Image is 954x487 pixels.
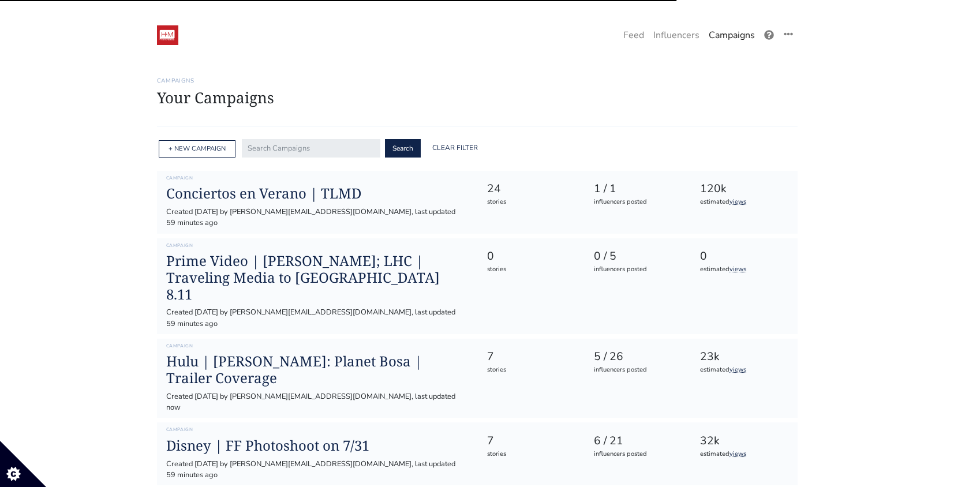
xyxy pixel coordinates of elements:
div: 1 / 1 [594,181,680,197]
div: influencers posted [594,197,680,207]
a: views [729,449,746,458]
div: stories [487,265,573,275]
a: Disney | FF Photoshoot on 7/31 [166,437,469,454]
div: stories [487,365,573,375]
div: 0 [700,248,786,265]
a: Conciertos en Verano | TLMD [166,185,469,202]
a: views [729,365,746,374]
div: 7 [487,349,573,365]
a: Clear Filter [425,139,485,158]
div: 7 [487,433,573,449]
h1: Your Campaigns [157,89,798,107]
h6: Campaign [166,243,469,249]
div: 120k [700,181,786,197]
div: estimated [700,365,786,375]
div: 0 / 5 [594,248,680,265]
div: 5 / 26 [594,349,680,365]
h6: Campaign [166,175,469,181]
h6: Campaign [166,343,469,349]
div: Created [DATE] by [PERSON_NAME][EMAIL_ADDRESS][DOMAIN_NAME], last updated 59 minutes ago [166,459,469,481]
button: Search [385,139,421,158]
a: views [729,197,746,206]
a: views [729,265,746,274]
a: Prime Video | [PERSON_NAME]; LHC | Traveling Media to [GEOGRAPHIC_DATA] 8.11 [166,253,469,302]
div: influencers posted [594,265,680,275]
div: estimated [700,197,786,207]
div: 24 [487,181,573,197]
h6: Campaigns [157,77,798,84]
div: stories [487,197,573,207]
input: Search Campaigns [242,139,380,158]
div: estimated [700,265,786,275]
a: Hulu | [PERSON_NAME]: Planet Bosa | Trailer Coverage [166,353,469,387]
a: Influencers [649,24,704,47]
div: 6 / 21 [594,433,680,449]
div: estimated [700,449,786,459]
div: influencers posted [594,365,680,375]
div: Created [DATE] by [PERSON_NAME][EMAIL_ADDRESS][DOMAIN_NAME], last updated now [166,391,469,413]
a: + NEW CAMPAIGN [169,144,226,153]
img: 19:52:48_1547236368 [157,25,178,45]
h6: Campaign [166,427,469,433]
div: 32k [700,433,786,449]
div: 23k [700,349,786,365]
div: stories [487,449,573,459]
a: Feed [619,24,649,47]
div: Created [DATE] by [PERSON_NAME][EMAIL_ADDRESS][DOMAIN_NAME], last updated 59 minutes ago [166,207,469,228]
div: Created [DATE] by [PERSON_NAME][EMAIL_ADDRESS][DOMAIN_NAME], last updated 59 minutes ago [166,307,469,329]
div: 0 [487,248,573,265]
div: influencers posted [594,449,680,459]
a: Campaigns [704,24,760,47]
